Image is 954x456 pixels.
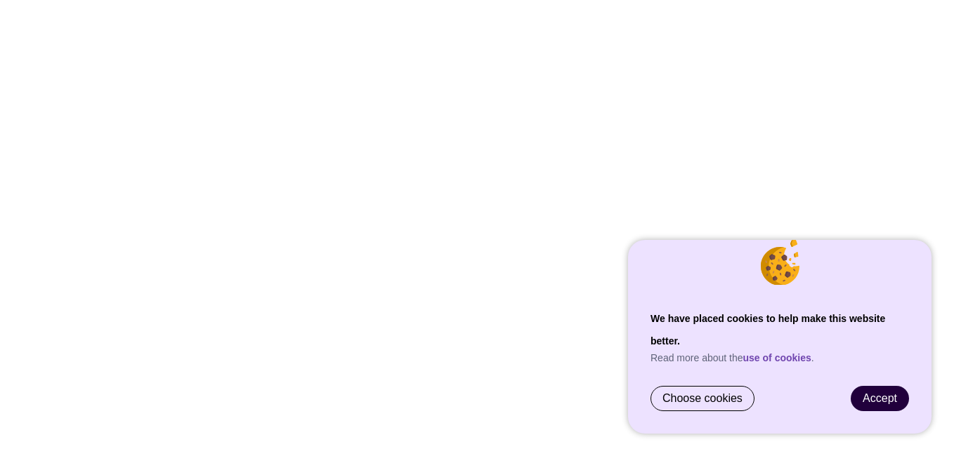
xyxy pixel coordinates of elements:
strong: We have placed cookies to help make this website better. [651,313,885,347]
p: Read more about the . [651,352,909,363]
span: Choose cookies [662,392,743,405]
a: use of cookies [743,352,811,363]
span: Accept [863,392,897,404]
a: Accept [851,387,908,410]
a: Choose cookies [651,387,754,410]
